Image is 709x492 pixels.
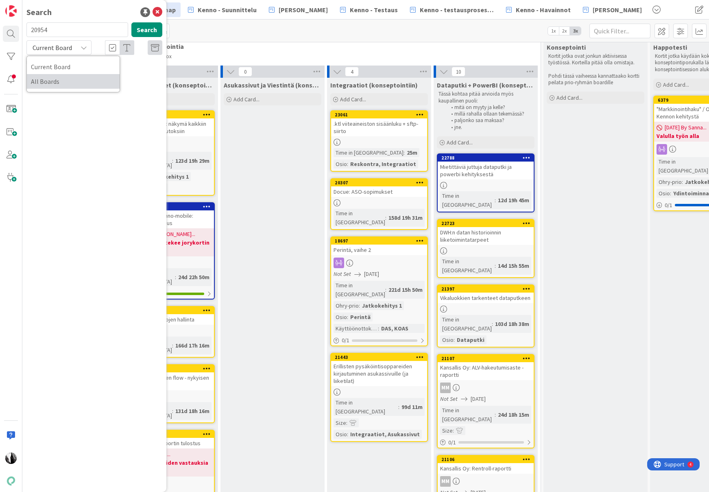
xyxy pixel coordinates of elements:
[334,270,351,278] i: Not Set
[440,406,495,424] div: Time in [GEOGRAPHIC_DATA]
[330,110,428,172] a: 23061.ktl viiteaineiston sisäänluku + sftp-siirtoTime in [GEOGRAPHIC_DATA]:25mOsio:Reskontra, Int...
[653,43,687,51] span: Happotesti
[493,319,531,328] div: 103d 18h 38m
[27,59,120,74] a: Current Board
[122,204,214,210] div: 17180
[122,431,214,437] div: 5784
[172,156,173,165] span: :
[331,111,427,118] div: 23061
[147,172,191,181] div: Jatkokehitys 1
[385,213,386,222] span: :
[404,148,405,157] span: :
[452,67,465,77] span: 10
[348,160,418,168] div: Reskontra, Integraatiot
[173,407,212,415] div: 131d 18h 16m
[360,301,404,310] div: Jatkokehitys 1
[663,81,689,88] span: Add Card...
[447,111,533,117] li: millä rahalla ollaan tekemässä?
[441,356,534,361] div: 21107
[26,6,52,18] div: Search
[348,430,422,439] div: Integraatiot, Asukassivut
[665,123,707,132] span: [DATE] By Sanna...
[334,430,347,439] div: Osio
[122,366,214,372] div: 20847
[364,270,379,278] span: [DATE]
[5,453,17,464] img: KV
[547,43,586,51] span: Konseptointi
[447,139,473,146] span: Add Card...
[172,407,173,415] span: :
[173,156,212,165] div: 123d 19h 29m
[345,67,359,77] span: 4
[334,160,347,168] div: Osio
[441,221,534,226] div: 22723
[447,124,533,131] li: jne.
[31,61,116,73] span: Current Board
[238,67,252,77] span: 0
[172,341,173,350] span: :
[437,219,534,278] a: 22723DWH:n datan historioinnin liiketoimintatarpeetTime in [GEOGRAPHIC_DATA]:14d 15h 55m
[495,261,496,270] span: :
[331,245,427,255] div: Perintä, vaihe 2
[495,196,496,205] span: :
[398,402,399,411] span: :
[496,196,531,205] div: 12d 19h 45m
[495,410,496,419] span: :
[501,2,576,17] a: Kenno - Havainnot
[455,335,486,344] div: Dataputki
[453,426,454,435] span: :
[115,42,530,50] span: Odottaa konseptointia
[334,324,378,333] div: Käyttöönottokriittisyys
[31,75,116,87] span: All Boards
[340,96,366,103] span: Add Card...
[438,220,534,245] div: 22723DWH:n datan historioinnin liiketoimintatarpeet
[386,285,425,294] div: 221d 15h 50m
[570,27,581,35] span: 3x
[438,456,534,463] div: 21106
[440,426,453,435] div: Size
[440,335,454,344] div: Osio
[27,74,120,89] a: All Boards
[438,476,534,487] div: MM
[233,96,260,103] span: Add Card...
[438,456,534,474] div: 21106Kansallis Oy: Rentroll-raportti
[438,293,534,303] div: Vikaluokkien tarkenteet dataputkeen
[42,3,44,10] div: 4
[440,383,451,393] div: MM
[441,457,534,462] div: 21106
[559,27,570,35] span: 2x
[334,418,346,427] div: Size
[334,301,359,310] div: Ohry-prio
[330,81,418,89] span: Integraatiot (konseptointiin)
[173,341,212,350] div: 166d 17h 16m
[441,155,534,161] div: 22788
[335,354,427,360] div: 21443
[115,53,533,60] p: Roadmap -boardin Inbox
[447,104,533,111] li: mitä on myyty ja kelle?
[379,324,410,333] div: DAS, KOAS
[331,237,427,255] div: 18697Perintä, vaihe 2
[378,324,379,333] span: :
[334,281,385,299] div: Time in [GEOGRAPHIC_DATA]
[440,315,492,333] div: Time in [GEOGRAPHIC_DATA]
[5,475,17,487] img: avatar
[496,410,531,419] div: 24d 18h 15m
[33,44,72,52] span: Current Board
[176,273,212,282] div: 24d 22h 50m
[335,112,427,118] div: 23061
[17,1,37,11] span: Support
[26,22,128,37] input: Search for title...
[334,398,398,416] div: Time in [GEOGRAPHIC_DATA]
[438,220,534,227] div: 22723
[359,301,360,310] span: :
[589,24,650,38] input: Quick Filter...
[347,160,348,168] span: :
[350,5,398,15] span: Kenno - Testaus
[331,361,427,386] div: Erillisten pysäköintisoppareiden kirjautuminen asukassivuille (ja liiketilat)
[438,437,534,448] div: 0/1
[335,2,403,17] a: Kenno - Testaus
[437,354,534,448] a: 21107Kansallis Oy: ALV-hakeutumisaste -raporttiMMNot Set[DATE]Time in [GEOGRAPHIC_DATA]:24d 18h 1...
[122,112,214,118] div: 19027
[331,179,427,186] div: 20307
[438,355,534,380] div: 21107Kansallis Oy: ALV-hakeutumisaste -raportti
